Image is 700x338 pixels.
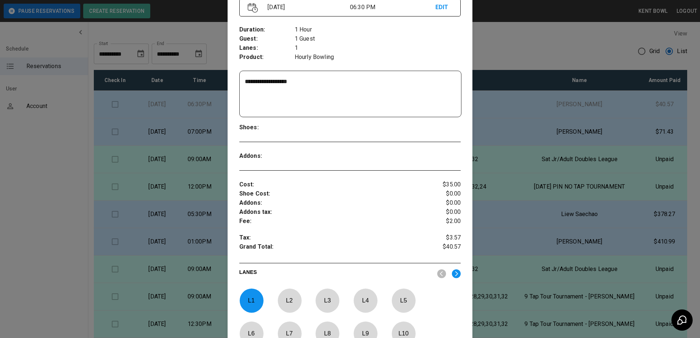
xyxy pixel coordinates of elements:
p: Fee : [239,217,424,226]
p: LANES [239,268,432,279]
p: 1 Guest [295,34,461,44]
p: $3.57 [424,233,461,242]
p: [DATE] [265,3,350,12]
p: Lanes : [239,44,295,53]
p: EDIT [435,3,453,12]
p: L 4 [353,292,377,309]
p: $0.00 [424,198,461,208]
p: $0.00 [424,189,461,198]
p: $40.57 [424,242,461,253]
p: Shoe Cost : [239,189,424,198]
img: right.svg [452,269,461,278]
img: nav_left.svg [437,269,446,278]
p: 1 [295,44,461,53]
p: Guest : [239,34,295,44]
p: Cost : [239,180,424,189]
p: L 1 [239,292,264,309]
p: Duration : [239,25,295,34]
p: L 5 [391,292,416,309]
p: L 3 [315,292,339,309]
p: Addons : [239,152,295,161]
p: Shoes : [239,123,295,132]
p: Grand Total : [239,242,424,253]
p: $2.00 [424,217,461,226]
p: Tax : [239,233,424,242]
p: 1 Hour [295,25,461,34]
p: $0.00 [424,208,461,217]
img: Vector [248,3,258,13]
p: $35.00 [424,180,461,189]
p: L 2 [277,292,302,309]
p: Hourly Bowling [295,53,461,62]
p: Addons : [239,198,424,208]
p: Addons tax : [239,208,424,217]
p: 06:30 PM [350,3,435,12]
p: Product : [239,53,295,62]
